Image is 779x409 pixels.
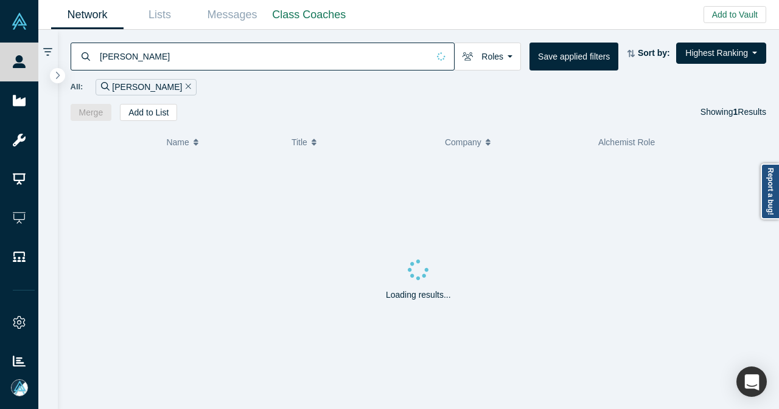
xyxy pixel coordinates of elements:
button: Remove Filter [182,80,191,94]
span: Name [166,129,189,155]
input: Search by name, title, company, summary, expertise, investment criteria or topics of focus [99,42,428,70]
span: Title [292,129,307,155]
p: Loading results... [386,289,451,301]
span: All: [71,81,83,93]
span: Results [733,107,766,117]
span: Alchemist Role [598,137,655,147]
button: Name [166,129,279,155]
a: Network [51,1,124,29]
button: Add to Vault [704,6,766,23]
button: Roles [454,43,521,70]
span: Company [445,129,481,155]
strong: Sort by: [638,48,670,58]
div: Showing [700,104,766,121]
button: Merge [71,104,112,121]
img: Mia Scott's Account [11,379,28,396]
button: Highest Ranking [676,43,766,64]
a: Messages [196,1,268,29]
a: Class Coaches [268,1,350,29]
img: Alchemist Vault Logo [11,13,28,30]
button: Save applied filters [529,43,618,70]
a: Report a bug! [761,163,779,219]
button: Company [445,129,585,155]
a: Lists [124,1,196,29]
button: Add to List [120,104,177,121]
button: Title [292,129,432,155]
div: [PERSON_NAME] [96,79,197,95]
strong: 1 [733,107,738,117]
